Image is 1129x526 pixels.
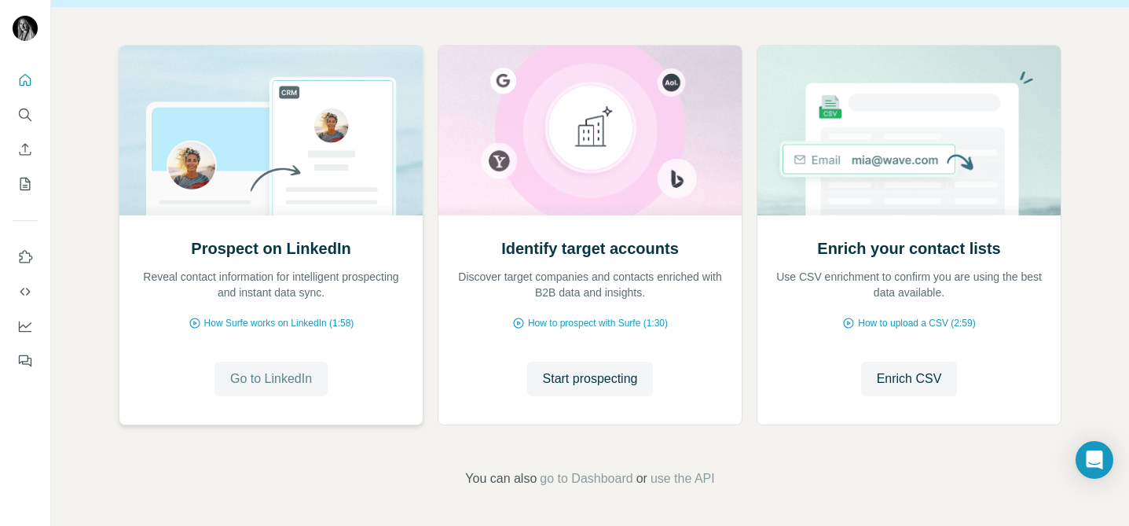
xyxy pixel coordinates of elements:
button: Enrich CSV [861,362,958,396]
button: Enrich CSV [13,135,38,164]
button: use the API [651,469,715,488]
span: How to upload a CSV (2:59) [858,316,975,330]
button: Use Surfe API [13,278,38,306]
span: You can also [465,469,537,488]
button: Search [13,101,38,129]
img: Enrich your contact lists [757,46,1061,215]
button: Feedback [13,347,38,375]
div: Open Intercom Messenger [1076,441,1113,479]
button: Go to LinkedIn [214,362,328,396]
p: Use CSV enrichment to confirm you are using the best data available. [773,269,1045,300]
span: or [636,469,647,488]
img: Prospect on LinkedIn [119,46,423,215]
p: Reveal contact information for intelligent prospecting and instant data sync. [135,269,407,300]
button: Start prospecting [527,362,654,396]
h2: Enrich your contact lists [817,237,1000,259]
p: Discover target companies and contacts enriched with B2B data and insights. [454,269,726,300]
span: How to prospect with Surfe (1:30) [528,316,668,330]
button: Dashboard [13,312,38,340]
span: Enrich CSV [877,370,942,388]
h2: Prospect on LinkedIn [191,237,350,259]
img: Avatar [13,16,38,41]
button: Use Surfe on LinkedIn [13,243,38,271]
span: Start prospecting [543,370,638,388]
button: My lists [13,170,38,198]
span: Go to LinkedIn [230,370,312,388]
img: Identify target accounts [438,46,742,215]
button: go to Dashboard [540,469,632,488]
h2: Identify target accounts [501,237,679,259]
button: Quick start [13,66,38,94]
span: How Surfe works on LinkedIn (1:58) [204,316,354,330]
